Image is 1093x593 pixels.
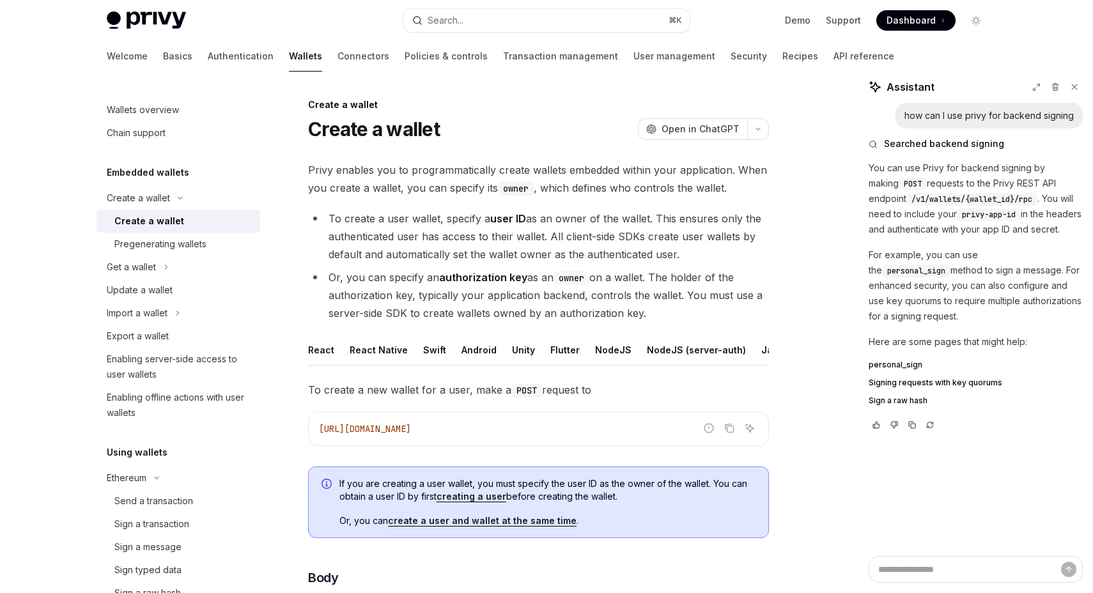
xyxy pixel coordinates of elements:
[962,210,1016,220] span: privy-app-id
[107,305,167,321] div: Import a wallet
[97,558,260,581] a: Sign typed data
[337,41,389,72] a: Connectors
[887,14,936,27] span: Dashboard
[114,213,184,229] div: Create a wallet
[869,160,1083,237] p: You can use Privy for backend signing by making requests to the Privy REST API endpoint . You wil...
[511,383,542,397] code: POST
[887,266,945,276] span: personal_sign
[1061,562,1076,577] button: Send message
[887,419,902,431] button: Vote that response was not good
[350,335,408,365] div: React Native
[97,279,260,302] a: Update a wallet
[319,423,411,435] span: [URL][DOMAIN_NAME]
[405,41,488,72] a: Policies & controls
[308,210,769,263] li: To create a user wallet, specify a as an owner of the wallet. This ensures only the authenticated...
[107,102,179,118] div: Wallets overview
[423,335,446,365] div: Swift
[308,268,769,322] li: Or, you can specify an as an on a wallet. The holder of the authorization key, typically your app...
[97,489,260,512] a: Send a transaction
[107,282,173,298] div: Update a wallet
[97,302,260,325] button: Toggle Import a wallet section
[869,556,1083,583] textarea: Ask a question...
[911,194,1032,204] span: /v1/wallets/{wallet_id}/rpc
[97,210,260,233] a: Create a wallet
[308,98,769,111] div: Create a wallet
[761,335,784,365] div: Java
[208,41,274,72] a: Authentication
[922,419,938,431] button: Reload last chat
[97,325,260,348] a: Export a wallet
[107,328,169,344] div: Export a wallet
[701,420,717,436] button: Report incorrect code
[638,118,747,140] button: Open in ChatGPT
[97,98,260,121] a: Wallets overview
[826,14,861,27] a: Support
[554,271,589,285] code: owner
[869,396,1083,406] a: Sign a raw hash
[869,360,922,370] span: personal_sign
[498,181,534,196] code: owner
[490,212,526,225] strong: user ID
[163,41,192,72] a: Basics
[308,161,769,197] span: Privy enables you to programmatically create wallets embedded within your application. When you c...
[437,491,506,502] a: creating a user
[869,378,1002,388] span: Signing requests with key quorums
[289,41,322,72] a: Wallets
[107,390,252,420] div: Enabling offline actions with user wallets
[107,41,148,72] a: Welcome
[869,137,1083,150] button: Searched backend signing
[339,514,756,527] span: Or, you can .
[782,41,818,72] a: Recipes
[97,187,260,210] button: Toggle Create a wallet section
[512,335,535,365] div: Unity
[107,190,170,206] div: Create a wallet
[887,79,934,95] span: Assistant
[97,512,260,535] a: Sign a transaction
[833,41,894,72] a: API reference
[550,335,580,365] div: Flutter
[339,477,756,503] span: If you are creating a user wallet, you must specify the user ID as the owner of the wallet. You c...
[308,118,440,141] h1: Create a wallet
[403,9,690,32] button: Open search
[741,420,758,436] button: Ask AI
[107,125,166,141] div: Chain support
[308,335,334,365] div: React
[731,41,767,72] a: Security
[869,419,884,431] button: Vote that response was good
[107,165,189,180] h5: Embedded wallets
[904,109,1074,122] div: how can I use privy for backend signing
[97,535,260,558] a: Sign a message
[97,256,260,279] button: Toggle Get a wallet section
[503,41,618,72] a: Transaction management
[904,419,920,431] button: Copy chat response
[114,236,206,252] div: Pregenerating wallets
[662,123,740,135] span: Open in ChatGPT
[114,539,182,555] div: Sign a message
[322,479,334,491] svg: Info
[107,445,167,460] h5: Using wallets
[388,515,577,527] a: create a user and wallet at the same time
[308,381,769,399] span: To create a new wallet for a user, make a request to
[966,10,986,31] button: Toggle dark mode
[97,121,260,144] a: Chain support
[114,516,189,532] div: Sign a transaction
[107,351,252,382] div: Enabling server-side access to user wallets
[633,41,715,72] a: User management
[669,15,682,26] span: ⌘ K
[461,335,497,365] div: Android
[97,233,260,256] a: Pregenerating wallets
[876,10,956,31] a: Dashboard
[107,470,146,486] div: Ethereum
[869,396,927,406] span: Sign a raw hash
[114,493,193,509] div: Send a transaction
[97,466,260,489] button: Toggle Ethereum section
[785,14,810,27] a: Demo
[439,271,527,284] strong: authorization key
[97,348,260,386] a: Enabling server-side access to user wallets
[721,420,738,436] button: Copy the contents from the code block
[869,378,1083,388] a: Signing requests with key quorums
[647,335,746,365] div: NodeJS (server-auth)
[884,137,1004,150] span: Searched backend signing
[97,386,260,424] a: Enabling offline actions with user wallets
[428,13,463,28] div: Search...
